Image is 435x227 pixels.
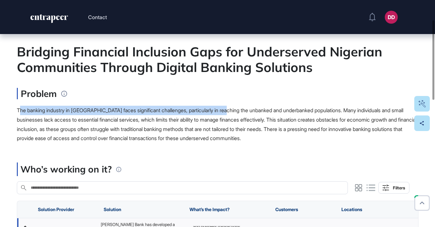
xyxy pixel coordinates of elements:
button: Contact [88,13,107,21]
div: Bridging Financial Inclusion Gaps for Underserved Nigerian Communities Through Digital Banking So... [17,44,418,75]
button: Filters [378,182,409,194]
span: Customers [275,207,298,212]
span: What’s the Impact? [189,207,230,212]
h3: Problem [17,88,57,99]
span: Solution [104,207,121,212]
a: entrapeer-logo [30,14,69,25]
div: Filters [393,185,405,190]
span: Locations [341,207,362,212]
span: The banking industry in [GEOGRAPHIC_DATA] faces significant challenges, particularly in reaching ... [17,107,417,141]
p: Who’s working on it? [20,162,112,176]
span: Solution Provider [38,207,74,212]
button: DD [385,11,398,24]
